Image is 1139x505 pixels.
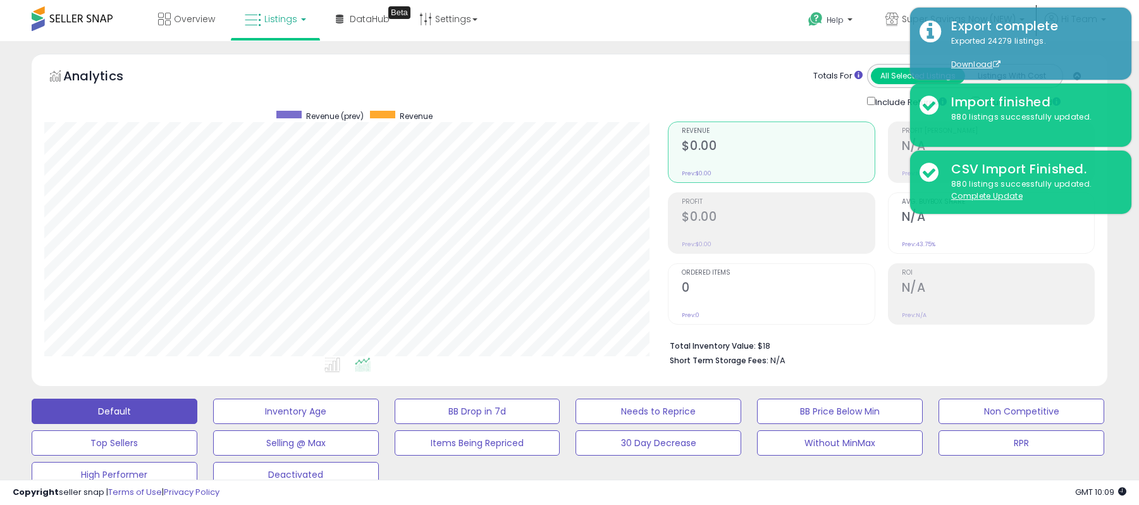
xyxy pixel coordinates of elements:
[902,199,1094,206] span: Avg. Buybox Share
[682,280,874,297] h2: 0
[395,399,560,424] button: BB Drop in 7d
[682,139,874,156] h2: $0.00
[770,354,785,366] span: N/A
[798,2,865,41] a: Help
[939,399,1104,424] button: Non Competitive
[808,11,823,27] i: Get Help
[13,487,219,499] div: seller snap | |
[350,13,390,25] span: DataHub
[902,209,1094,227] h2: N/A
[108,486,162,498] a: Terms of Use
[939,430,1104,456] button: RPR
[13,486,59,498] strong: Copyright
[213,462,379,487] button: Deactivated
[682,270,874,277] span: Ordered Items
[682,240,711,248] small: Prev: $0.00
[670,355,768,366] b: Short Term Storage Fees:
[951,59,1000,70] a: Download
[902,270,1094,277] span: ROI
[902,170,927,177] small: Prev: N/A
[813,70,863,82] div: Totals For
[1075,486,1126,498] span: 2025-10-14 10:09 GMT
[174,13,215,25] span: Overview
[682,199,874,206] span: Profit
[858,94,962,109] div: Include Returns
[682,170,711,177] small: Prev: $0.00
[942,93,1122,111] div: Import finished
[306,111,364,122] span: Revenue (prev)
[682,128,874,135] span: Revenue
[213,399,379,424] button: Inventory Age
[827,15,844,25] span: Help
[395,430,560,456] button: Items Being Repriced
[576,430,741,456] button: 30 Day Decrease
[682,311,699,319] small: Prev: 0
[942,17,1122,35] div: Export complete
[942,111,1122,123] div: 880 listings successfully updated.
[213,430,379,456] button: Selling @ Max
[682,209,874,227] h2: $0.00
[63,67,148,88] h5: Analytics
[757,430,923,456] button: Without MinMax
[942,35,1122,71] div: Exported 24279 listings.
[32,399,197,424] button: Default
[264,13,297,25] span: Listings
[942,178,1122,202] div: 880 listings successfully updated.
[388,6,410,19] div: Tooltip anchor
[942,160,1122,178] div: CSV Import Finished.
[400,111,433,122] span: Revenue
[32,462,197,487] button: High Performer
[670,340,756,351] b: Total Inventory Value:
[902,311,927,319] small: Prev: N/A
[902,240,935,248] small: Prev: 43.75%
[902,13,1016,25] span: Super Savings Now (NEW)
[871,68,965,84] button: All Selected Listings
[757,399,923,424] button: BB Price Below Min
[902,280,1094,297] h2: N/A
[670,337,1085,352] li: $18
[32,430,197,456] button: Top Sellers
[951,190,1023,201] u: Complete Update
[902,139,1094,156] h2: N/A
[576,399,741,424] button: Needs to Reprice
[902,128,1094,135] span: Profit [PERSON_NAME]
[164,486,219,498] a: Privacy Policy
